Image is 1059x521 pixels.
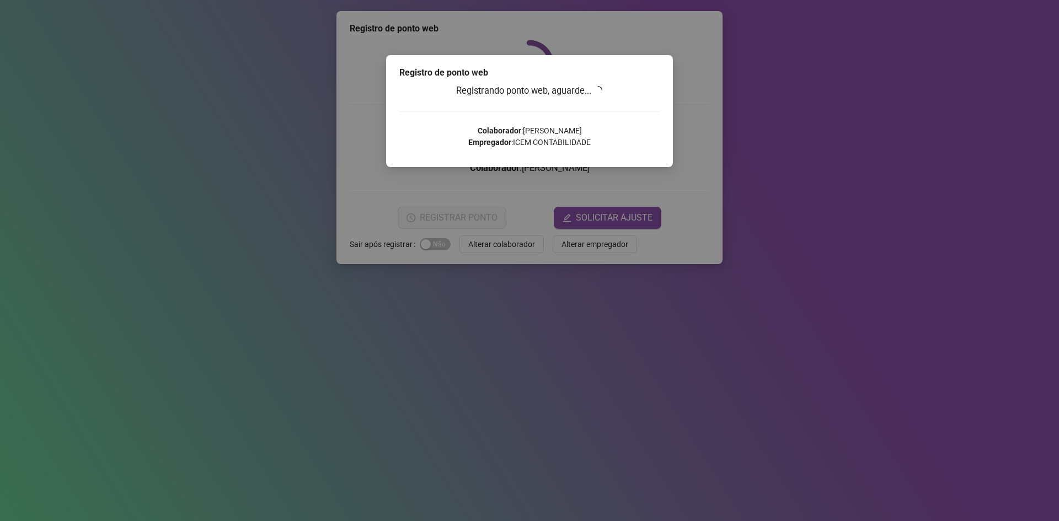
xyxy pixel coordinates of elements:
[399,66,660,79] div: Registro de ponto web
[399,84,660,98] h3: Registrando ponto web, aguarde...
[399,125,660,148] p: : [PERSON_NAME] : ICEM CONTABILIDADE
[478,126,521,135] strong: Colaborador
[593,86,602,95] span: loading
[468,138,511,147] strong: Empregador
